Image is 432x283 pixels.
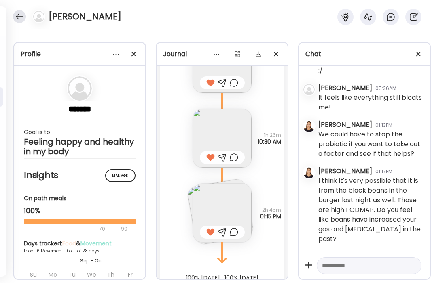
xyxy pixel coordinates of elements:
div: We could have to stop the probiotic if you want to take out a factor and see if that helps? [318,130,424,159]
div: [PERSON_NAME] [318,120,372,130]
div: Mo [44,268,61,281]
div: 05:36AM [375,85,396,92]
div: I think it's very possible that it is from the black beans in the burger last night as well. Thos... [318,176,424,244]
div: [PERSON_NAME] [318,83,372,93]
div: 70 [24,224,119,234]
h4: [PERSON_NAME] [49,10,121,23]
div: Feeling happy and healthy in my body [24,137,136,156]
img: images%2FjMezFMSYwZcp5PauHSaZMapyIF03%2FcR5tJl3HI0ADmOUBFLQJ%2Fg9O4qscUbvSA4zSLTIsx_240 [193,109,252,168]
img: avatars%2FQdTC4Ww4BLWxZchG7MOpRAAuEek1 [303,121,315,132]
div: Goal is to [24,127,136,137]
span: 2h 45m [260,207,281,213]
div: Days tracked: & [24,239,159,248]
h2: Insights [24,169,136,181]
img: bg-avatar-default.svg [68,76,92,101]
img: avatars%2FQdTC4Ww4BLWxZchG7MOpRAAuEek1 [303,167,315,178]
span: Food [62,239,76,247]
div: Profile [21,49,139,59]
div: Journal [163,49,281,59]
div: 01:13PM [375,122,392,129]
div: Chat [305,49,424,59]
span: 10:30 AM [258,138,281,145]
div: [PERSON_NAME] [318,166,372,176]
div: Tu [63,268,81,281]
img: bg-avatar-default.svg [303,84,315,95]
div: Fr [121,268,139,281]
div: Manage [105,169,136,182]
div: Sa [141,268,159,281]
span: 01:15 PM [260,213,281,220]
div: Food: 16 Movement: 0 out of 28 days [24,248,159,254]
div: Sep - Oct [24,257,159,264]
div: We [83,268,100,281]
div: 01:17PM [375,168,392,175]
span: 09:04 AM [255,61,281,67]
div: Th [102,268,120,281]
div: 100% [24,206,136,216]
span: Movement [80,239,112,247]
img: images%2FjMezFMSYwZcp5PauHSaZMapyIF03%2Fx8myHMNeC7GBWl6LGOJG%2FiB91SJ3NkUJHGzyzJhtG_240 [193,184,252,242]
div: Su [24,268,42,281]
div: 90 [120,224,128,234]
div: 100% [DATE] · 100% [DATE] [157,275,288,281]
img: bg-avatar-default.svg [33,11,44,22]
span: 1h 26m [258,132,281,138]
div: It feels like everything still bloats me! [318,93,424,112]
div: On path meals [24,194,136,203]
